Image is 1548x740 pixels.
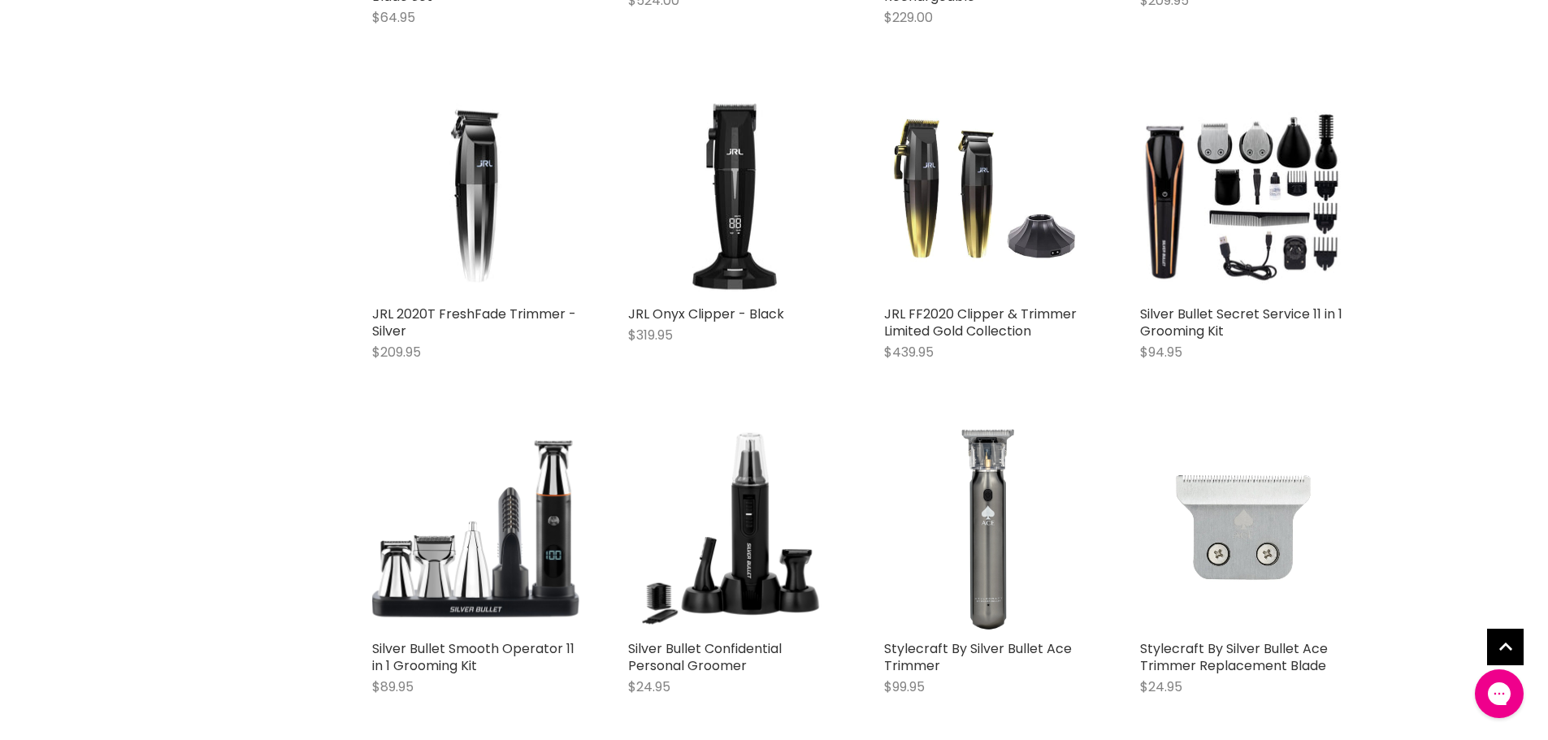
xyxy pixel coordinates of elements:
span: $229.00 [884,8,933,27]
a: Silver Bullet Smooth Operator 11 in 1 Grooming Kit [372,639,575,675]
img: Stylecraft By Silver Bullet Ace Trimmer Replacement Blade [1140,425,1347,632]
img: JRL Onyx Clipper - Black [628,90,835,297]
img: JRL 2020T FreshFade Trimmer - Silver [397,90,553,297]
span: $24.95 [1140,677,1182,696]
img: Silver Bullet Smooth Operator 11 in 1 Grooming Kit [372,425,579,632]
a: JRL FF2020 Clipper & Trimmer Limited Gold Collection [884,305,1077,340]
img: JRL FF2020 Clipper & Trimmer Limited Gold Collection [884,90,1091,297]
span: $94.95 [1140,343,1182,361]
a: Silver Bullet Secret Service 11 in 1 Grooming Kit [1140,90,1347,297]
span: $89.95 [372,677,414,696]
a: Silver Bullet Confidential Personal Groomer [628,639,782,675]
span: $24.95 [628,677,670,696]
span: $99.95 [884,677,925,696]
a: Silver Bullet Secret Service 11 in 1 Grooming Kit [1140,305,1342,340]
a: Silver Bullet Confidential Personal Groomer [628,425,835,632]
iframe: Gorgias live chat messenger [1467,664,1532,724]
img: Stylecraft By Silver Bullet Ace Trimmer [884,425,1091,632]
a: Stylecraft By Silver Bullet Ace Trimmer Replacement Blade [1140,639,1328,675]
img: Silver Bullet Confidential Personal Groomer [634,425,828,632]
a: JRL 2020T FreshFade Trimmer - Silver [372,90,579,297]
a: JRL 2020T FreshFade Trimmer - Silver [372,305,576,340]
img: Silver Bullet Secret Service 11 in 1 Grooming Kit [1140,104,1347,283]
span: $64.95 [372,8,415,27]
span: $439.95 [884,343,934,361]
a: JRL Onyx Clipper - Black [628,305,784,323]
span: $209.95 [372,343,421,361]
a: Stylecraft By Silver Bullet Ace Trimmer [884,639,1072,675]
span: $319.95 [628,326,673,344]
